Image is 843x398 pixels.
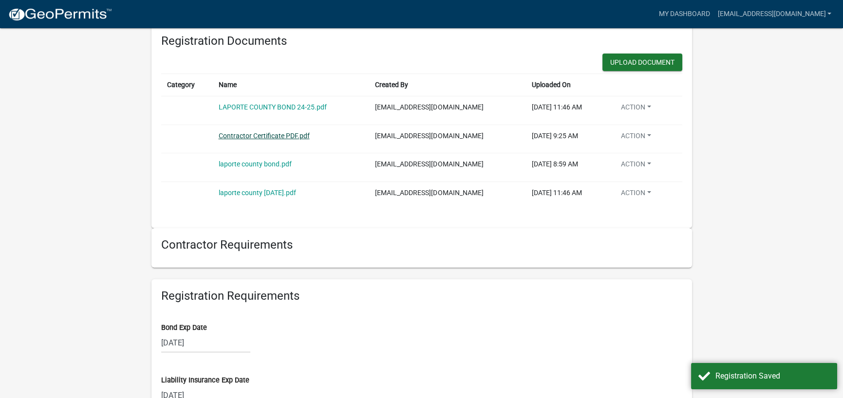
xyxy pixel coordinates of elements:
[219,189,296,197] a: laporte county [DATE].pdf
[161,333,250,353] input: mm/dd/yyyy
[369,74,526,96] th: Created By
[369,96,526,125] td: [EMAIL_ADDRESS][DOMAIN_NAME]
[369,125,526,153] td: [EMAIL_ADDRESS][DOMAIN_NAME]
[219,160,292,168] a: laporte county bond.pdf
[161,238,682,252] h6: Contractor Requirements
[219,132,310,140] a: Contractor Certificate PDF.pdf
[526,74,607,96] th: Uploaded On
[613,102,659,116] button: Action
[161,34,682,48] h6: Registration Documents
[715,370,830,382] div: Registration Saved
[613,131,659,145] button: Action
[219,103,327,111] a: LAPORTE COUNTY BOND 24-25.pdf
[526,181,607,210] td: [DATE] 11:46 AM
[613,159,659,173] button: Action
[713,5,835,23] a: [EMAIL_ADDRESS][DOMAIN_NAME]
[602,54,682,71] button: Upload Document
[526,153,607,182] td: [DATE] 8:59 AM
[602,54,682,73] wm-modal-confirm: New Document
[369,181,526,210] td: [EMAIL_ADDRESS][DOMAIN_NAME]
[613,188,659,202] button: Action
[655,5,713,23] a: My Dashboard
[526,96,607,125] td: [DATE] 11:46 AM
[213,74,370,96] th: Name
[526,125,607,153] td: [DATE] 9:25 AM
[161,377,249,384] label: Liability Insurance Exp Date
[161,289,682,303] h6: Registration Requirements
[161,74,213,96] th: Category
[161,325,207,331] label: Bond Exp Date
[369,153,526,182] td: [EMAIL_ADDRESS][DOMAIN_NAME]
